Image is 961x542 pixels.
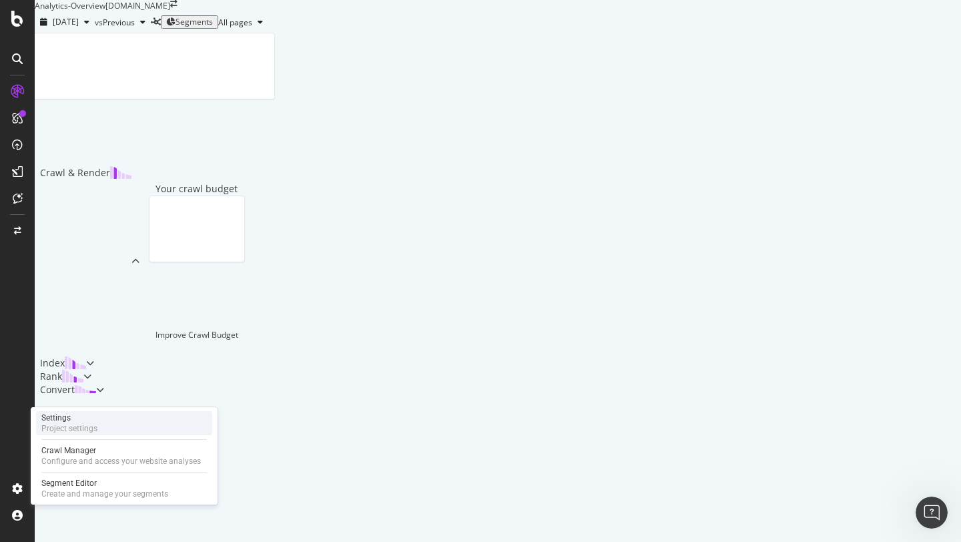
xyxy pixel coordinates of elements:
iframe: Intercom live chat [916,497,948,529]
div: Rank [40,370,62,383]
div: Crawl & Render [40,166,110,356]
button: Segments [161,15,218,29]
div: Crawl Manager [41,445,201,456]
div: Convert [40,383,75,396]
img: block-icon [62,370,83,382]
img: block-icon [110,166,131,179]
button: Previous [103,11,151,33]
img: block-icon [65,356,86,369]
button: All pages [218,11,268,33]
div: Settings [41,413,97,423]
span: Segments [176,16,213,27]
button: [DATE] [35,11,95,33]
img: block-icon [75,383,96,396]
span: Previous [103,17,135,28]
a: Crawl ManagerConfigure and access your website analyses [36,444,212,468]
div: Project settings [41,423,97,434]
a: SettingsProject settings [36,411,212,435]
span: 2025 Aug. 10th [53,16,79,27]
a: Segment EditorCreate and manage your segments [36,477,212,501]
div: Your crawl budget [155,182,238,196]
div: Improve Crawl Budget [155,329,238,340]
div: Create and manage your segments [41,489,168,499]
div: Index [40,356,65,370]
span: vs [95,17,103,28]
div: Segment Editor [41,478,168,489]
div: Configure and access your website analyses [41,456,201,467]
span: All pages [218,17,252,28]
